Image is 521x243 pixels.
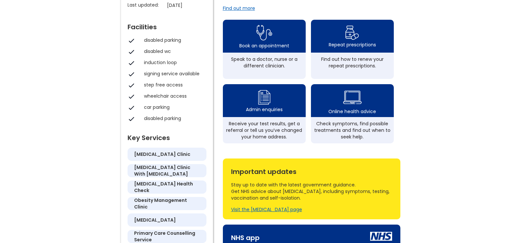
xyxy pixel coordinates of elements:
a: health advice iconOnline health adviceCheck symptoms, find possible treatments and find out when ... [311,84,394,143]
p: [DATE] [167,2,210,9]
div: Book an appointment [239,42,289,49]
div: disabled parking [144,115,203,122]
div: Receive your test results, get a referral or tell us you’ve changed your home address. [226,120,302,140]
div: NHS app [231,231,260,241]
div: Admin enquiries [246,106,283,113]
h5: [MEDICAL_DATA] health check [134,181,200,194]
h5: obesity management clinic [134,197,200,210]
a: book appointment icon Book an appointmentSpeak to a doctor, nurse or a different clinician. [223,20,306,79]
p: Last updated: [128,2,164,8]
div: disabled wc [144,48,203,55]
div: wheelchair access [144,93,203,99]
a: Find out more [223,5,255,12]
div: Repeat prescriptions [329,41,376,48]
div: Facilities [128,20,206,30]
img: book appointment icon [256,23,272,42]
div: disabled parking [144,37,203,43]
img: admin enquiry icon [257,88,272,106]
div: Online health advice [328,108,376,115]
img: nhs icon white [370,232,392,241]
div: Speak to a doctor, nurse or a different clinician. [226,56,302,69]
a: repeat prescription iconRepeat prescriptionsFind out how to renew your repeat prescriptions. [311,20,394,79]
h5: [MEDICAL_DATA] clinic [134,151,190,158]
a: Visit the [MEDICAL_DATA] page [231,206,302,213]
h5: [MEDICAL_DATA] [134,217,176,223]
div: signing service available [144,70,203,77]
div: Check symptoms, find possible treatments and find out when to seek help. [314,120,391,140]
div: induction loop [144,59,203,66]
div: step free access [144,82,203,88]
div: car parking [144,104,203,110]
h5: primary care counselling service [134,230,200,243]
a: admin enquiry iconAdmin enquiriesReceive your test results, get a referral or tell us you’ve chan... [223,84,306,143]
div: Stay up to date with the latest government guidance. Get NHS advice about [MEDICAL_DATA], includi... [231,182,392,201]
div: Key Services [128,131,206,141]
img: repeat prescription icon [345,24,359,41]
div: Important updates [231,165,392,175]
h5: [MEDICAL_DATA] clinic with [MEDICAL_DATA] [134,164,200,177]
img: health advice icon [343,86,362,108]
div: Find out how to renew your repeat prescriptions. [314,56,391,69]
